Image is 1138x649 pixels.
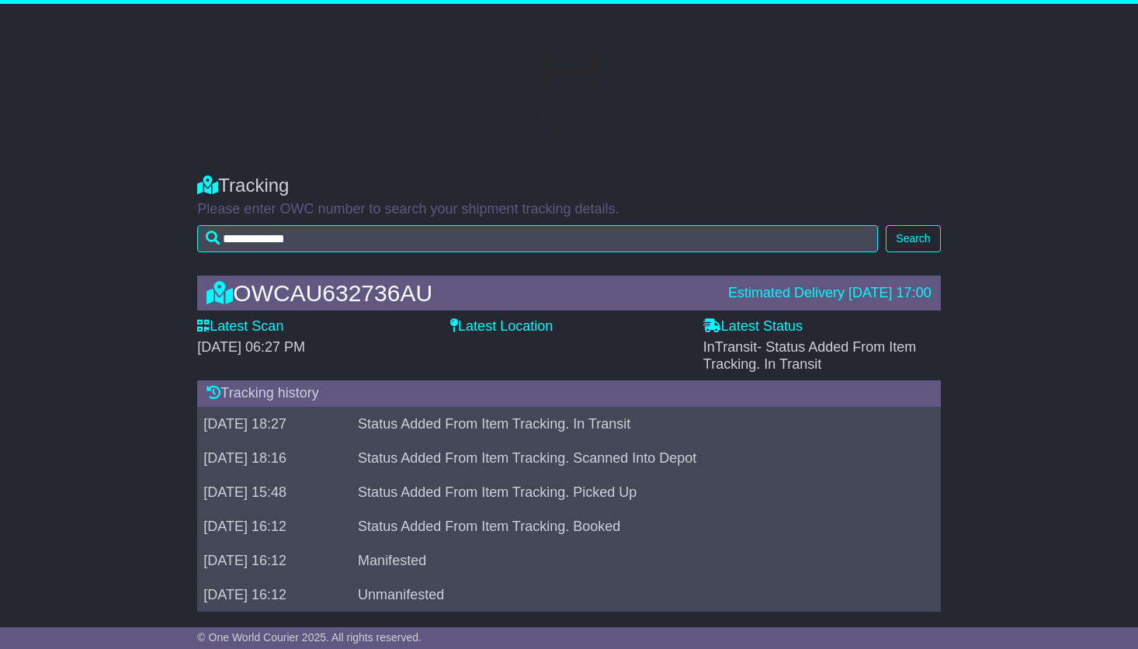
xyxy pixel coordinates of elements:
div: Tracking history [197,380,940,407]
span: - Status Added From Item Tracking. In Transit [703,339,916,372]
span: InTransit [703,339,916,372]
td: Unmanifested [352,578,921,612]
img: GetCustomerLogo [476,27,662,159]
td: Status Added From Item Tracking. In Transit [352,407,921,441]
td: [DATE] 16:12 [197,509,352,543]
td: [DATE] 18:16 [197,441,352,475]
p: Please enter OWC number to search your shipment tracking details. [197,201,940,218]
td: [DATE] 16:12 [197,578,352,612]
td: [DATE] 18:27 [197,407,352,441]
td: Manifested [352,543,921,578]
div: OWCAU632736AU [199,280,720,306]
td: Status Added From Item Tracking. Booked [352,509,921,543]
label: Latest Status [703,318,803,335]
div: Tracking [197,175,940,197]
span: © One World Courier 2025. All rights reserved. [197,631,422,644]
td: Status Added From Item Tracking. Scanned Into Depot [352,441,921,475]
span: [DATE] 06:27 PM [197,339,305,355]
button: Search [886,225,940,252]
label: Latest Location [450,318,553,335]
td: [DATE] 16:12 [197,543,352,578]
label: Latest Scan [197,318,283,335]
div: Estimated Delivery [DATE] 17:00 [728,285,932,302]
td: Status Added From Item Tracking. Picked Up [352,475,921,509]
td: [DATE] 15:48 [197,475,352,509]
